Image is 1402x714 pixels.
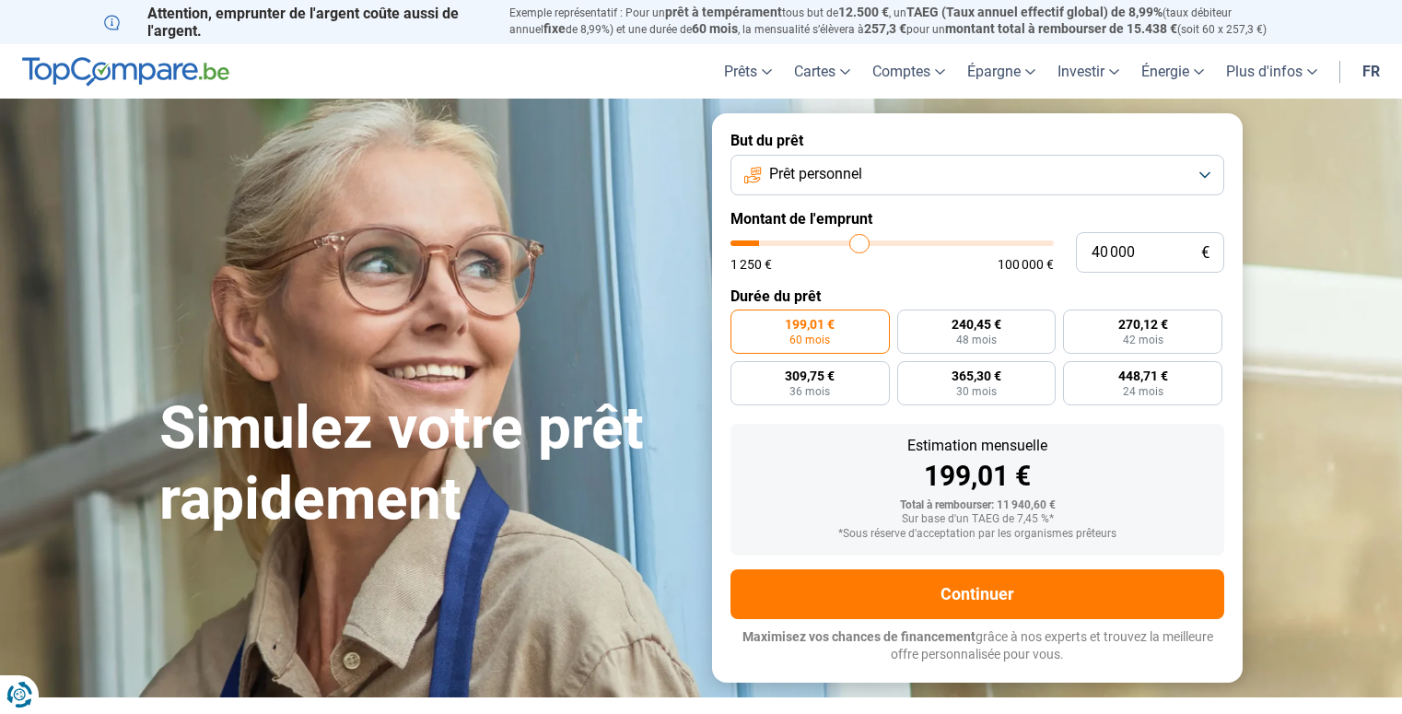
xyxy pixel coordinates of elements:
h1: Simulez votre prêt rapidement [159,393,690,535]
span: 60 mois [692,21,738,36]
span: montant total à rembourser de 15.438 € [945,21,1177,36]
a: fr [1351,44,1391,99]
div: Estimation mensuelle [745,439,1209,453]
a: Prêts [713,44,783,99]
label: Durée du prêt [730,287,1224,305]
div: Total à rembourser: 11 940,60 € [745,499,1209,512]
span: 60 mois [789,334,830,345]
span: 240,45 € [952,318,1001,331]
button: Prêt personnel [730,155,1224,195]
span: 1 250 € [730,258,772,271]
a: Énergie [1130,44,1215,99]
a: Investir [1046,44,1130,99]
span: € [1201,245,1209,261]
span: 30 mois [956,386,997,397]
span: 42 mois [1123,334,1163,345]
a: Plus d'infos [1215,44,1328,99]
span: Maximisez vos chances de financement [742,629,976,644]
p: grâce à nos experts et trouvez la meilleure offre personnalisée pour vous. [730,628,1224,664]
span: 199,01 € [785,318,835,331]
span: 48 mois [956,334,997,345]
span: fixe [543,21,566,36]
span: 270,12 € [1118,318,1168,331]
button: Continuer [730,569,1224,619]
span: Prêt personnel [769,164,862,184]
a: Cartes [783,44,861,99]
div: 199,01 € [745,462,1209,490]
span: 24 mois [1123,386,1163,397]
span: TAEG (Taux annuel effectif global) de 8,99% [906,5,1162,19]
img: TopCompare [22,57,229,87]
a: Comptes [861,44,956,99]
span: prêt à tempérament [665,5,782,19]
span: 257,3 € [864,21,906,36]
a: Épargne [956,44,1046,99]
span: 365,30 € [952,369,1001,382]
div: Sur base d'un TAEG de 7,45 %* [745,513,1209,526]
span: 12.500 € [838,5,889,19]
div: *Sous réserve d'acceptation par les organismes prêteurs [745,528,1209,541]
p: Attention, emprunter de l'argent coûte aussi de l'argent. [104,5,487,40]
span: 100 000 € [998,258,1054,271]
span: 309,75 € [785,369,835,382]
p: Exemple représentatif : Pour un tous but de , un (taux débiteur annuel de 8,99%) et une durée de ... [509,5,1298,38]
label: Montant de l'emprunt [730,210,1224,228]
span: 36 mois [789,386,830,397]
span: 448,71 € [1118,369,1168,382]
label: But du prêt [730,132,1224,149]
